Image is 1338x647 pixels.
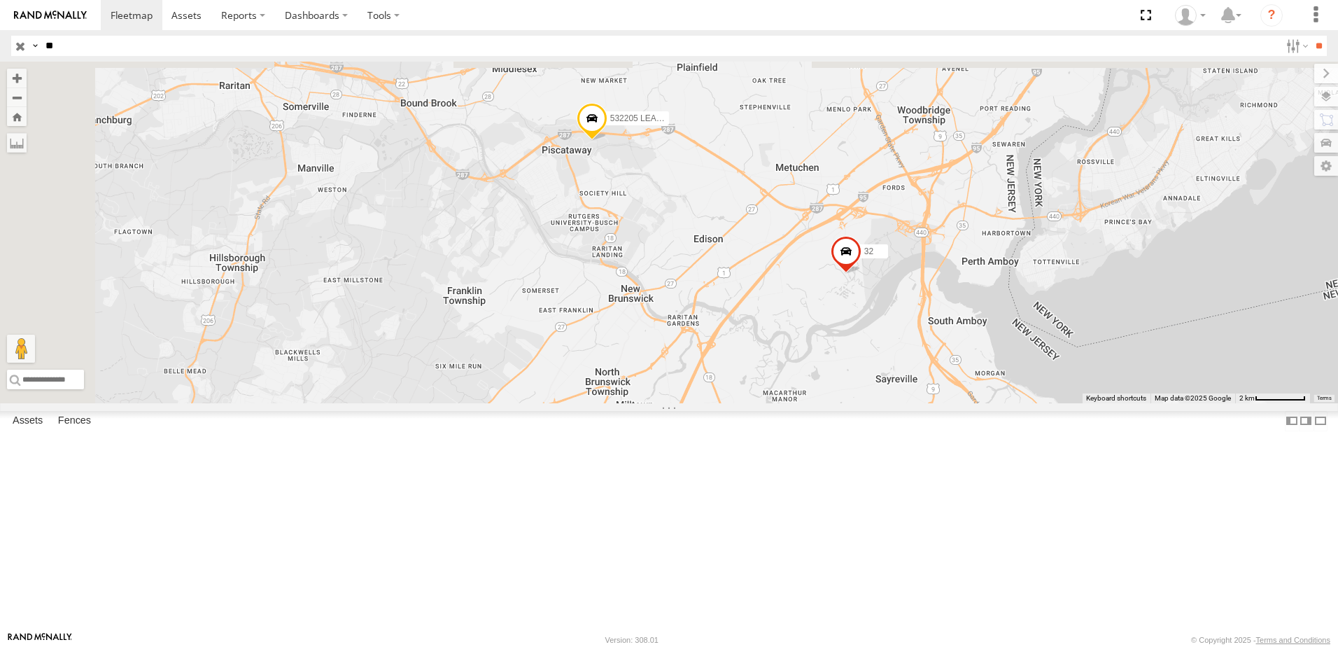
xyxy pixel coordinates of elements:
[7,335,35,363] button: Drag Pegman onto the map to open Street View
[610,113,674,123] span: 532205 LEASED
[1281,36,1311,56] label: Search Filter Options
[1086,394,1146,403] button: Keyboard shortcuts
[1191,636,1330,644] div: © Copyright 2025 -
[1314,156,1338,176] label: Map Settings
[1314,411,1328,431] label: Hide Summary Table
[1170,5,1211,26] div: Sergio Bento
[7,88,27,107] button: Zoom out
[1155,394,1231,402] span: Map data ©2025 Google
[7,107,27,126] button: Zoom Home
[1235,394,1310,403] button: Map Scale: 2 km per 69 pixels
[1285,411,1299,431] label: Dock Summary Table to the Left
[864,246,873,256] span: 32
[1239,394,1255,402] span: 2 km
[605,636,659,644] div: Version: 308.01
[7,69,27,88] button: Zoom in
[29,36,41,56] label: Search Query
[51,411,98,431] label: Fences
[1317,396,1332,401] a: Terms (opens in new tab)
[14,11,87,20] img: rand-logo.svg
[1299,411,1313,431] label: Dock Summary Table to the Right
[6,411,50,431] label: Assets
[7,133,27,153] label: Measure
[8,633,72,647] a: Visit our Website
[1260,4,1283,27] i: ?
[1256,636,1330,644] a: Terms and Conditions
